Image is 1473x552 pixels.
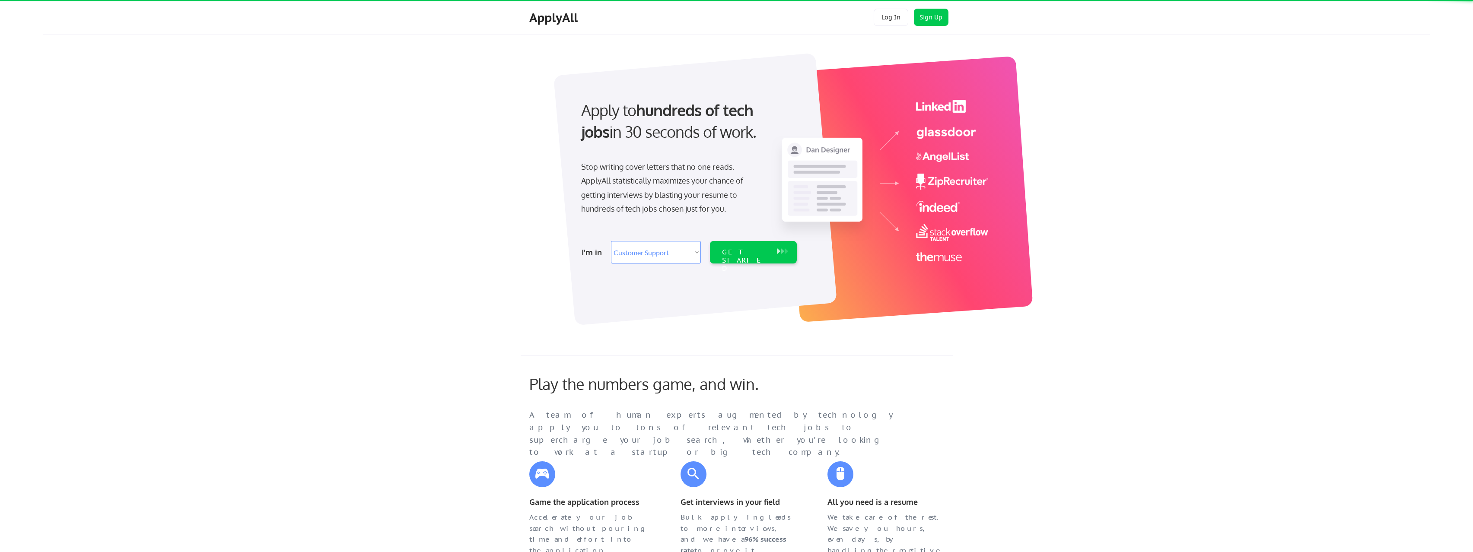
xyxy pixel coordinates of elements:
[581,160,759,216] div: Stop writing cover letters that no one reads. ApplyAll statistically maximizes your chance of get...
[529,374,797,393] div: Play the numbers game, and win.
[529,496,646,508] div: Game the application process
[529,409,910,459] div: A team of human experts augmented by technology apply you to tons of relevant tech jobs to superc...
[581,100,757,141] strong: hundreds of tech jobs
[874,9,908,26] button: Log In
[681,496,797,508] div: Get interviews in your field
[529,10,580,25] div: ApplyAll
[582,245,606,259] div: I'm in
[722,248,768,273] div: GET STARTED
[827,496,944,508] div: All you need is a resume
[581,99,793,143] div: Apply to in 30 seconds of work.
[914,9,948,26] button: Sign Up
